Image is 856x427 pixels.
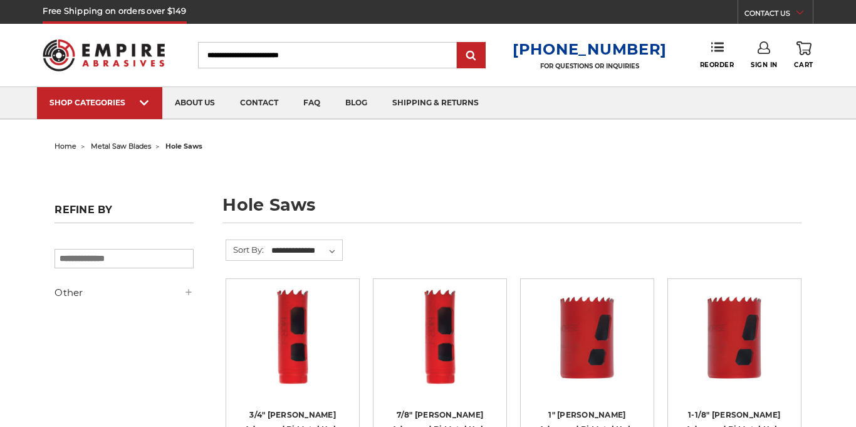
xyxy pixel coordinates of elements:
p: FOR QUESTIONS OR INQUIRIES [513,62,667,70]
h5: Other [55,285,193,300]
a: faq [291,87,333,119]
a: Reorder [700,41,734,68]
a: metal saw blades [91,142,151,150]
img: 3/4" Morse Advanced Bi Metal Hole Saw [243,288,343,388]
span: Reorder [700,61,734,69]
a: 7/8" Morse Advanced Bi Metal Hole Saw [382,288,498,403]
img: 1" Morse Advanced Bi Metal Hole Saw [537,288,637,388]
h5: Refine by [55,204,193,223]
span: Sign In [751,61,778,69]
span: Cart [794,61,813,69]
a: 1-1/8" Morse Advanced Bi Metal Hole Saw [677,288,792,403]
img: Empire Abrasives [43,31,164,79]
h1: hole saws [222,196,801,223]
span: hole saws [165,142,202,150]
a: Cart [794,41,813,69]
a: contact [227,87,291,119]
input: Submit [459,43,484,68]
a: CONTACT US [744,6,813,24]
img: 7/8" Morse Advanced Bi Metal Hole Saw [390,288,490,388]
a: about us [162,87,227,119]
label: Sort By: [226,240,264,259]
a: [PHONE_NUMBER] [513,40,667,58]
a: blog [333,87,380,119]
a: 3/4" Morse Advanced Bi Metal Hole Saw [235,288,350,403]
select: Sort By: [269,241,342,260]
a: 1" Morse Advanced Bi Metal Hole Saw [530,288,645,403]
img: 1-1/8" Morse Advanced Bi Metal Hole Saw [684,288,785,388]
a: shipping & returns [380,87,491,119]
a: home [55,142,76,150]
div: SHOP CATEGORIES [50,98,150,107]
